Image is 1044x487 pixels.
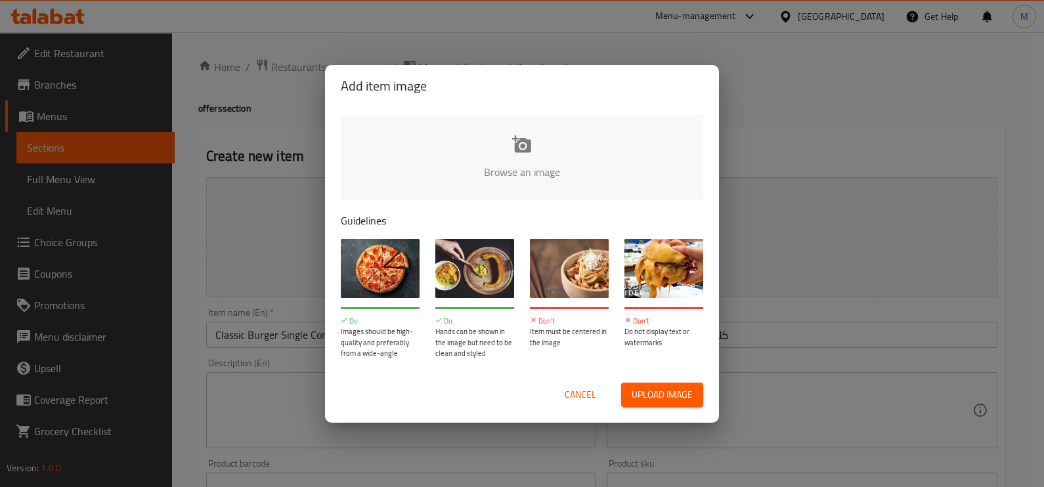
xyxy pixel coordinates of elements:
img: guide-img-2@3x.jpg [435,239,514,298]
p: Guidelines [341,213,703,228]
p: Images should be high-quality and preferably from a wide-angle [341,326,420,359]
p: Do not display text or watermarks [624,326,703,348]
span: Cancel [565,387,596,403]
h2: Add item image [341,75,703,96]
p: Do [341,316,420,327]
p: Do [435,316,514,327]
span: Upload image [632,387,693,403]
p: Don't [624,316,703,327]
p: Item must be centered in the image [530,326,609,348]
img: guide-img-1@3x.jpg [341,239,420,298]
p: Don't [530,316,609,327]
button: Cancel [559,383,601,407]
img: guide-img-4@3x.jpg [624,239,703,298]
p: Hands can be shown in the image but need to be clean and styled [435,326,514,359]
button: Upload image [621,383,703,407]
img: guide-img-3@3x.jpg [530,239,609,298]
